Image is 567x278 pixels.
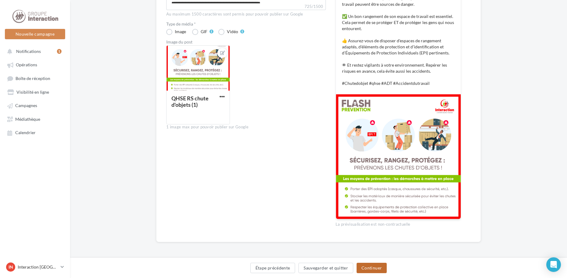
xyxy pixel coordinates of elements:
a: Opérations [4,59,66,70]
span: Calendrier [15,130,36,135]
button: Nouvelle campagne [5,29,65,39]
span: Campagnes [15,103,37,108]
div: 1 image max pour pouvoir publier sur Google [166,124,326,130]
div: La prévisualisation est non-contractuelle [336,219,461,227]
div: Image [175,30,186,34]
span: Notifications [16,49,41,54]
button: Sauvegarder et quitter [298,263,353,273]
div: Vidéo [227,30,238,34]
div: 1 [57,49,62,54]
a: Visibilité en ligne [4,86,66,97]
span: Opérations [16,62,37,68]
a: Calendrier [4,127,66,138]
div: Open Intercom Messenger [546,257,561,272]
p: Interaction [GEOGRAPHIC_DATA] [18,264,58,270]
button: Continuer [357,263,387,273]
div: QHSE RS chute d'objets (1) [171,95,209,108]
span: Médiathèque [15,116,40,122]
a: IN Interaction [GEOGRAPHIC_DATA] [5,261,65,273]
div: Au maximum 1500 caractères sont permis pour pouvoir publier sur Google [166,12,326,17]
span: IN [9,264,13,270]
span: Boîte de réception [16,76,50,81]
label: Type de média * [166,22,326,26]
div: Image du post [166,40,326,44]
a: Campagnes [4,100,66,111]
a: Boîte de réception [4,73,66,84]
span: Visibilité en ligne [16,89,49,95]
label: 725/1500 [166,3,326,10]
a: Médiathèque [4,113,66,124]
div: GIF [201,30,207,34]
button: Notifications 1 [4,46,64,57]
button: Étape précédente [250,263,295,273]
